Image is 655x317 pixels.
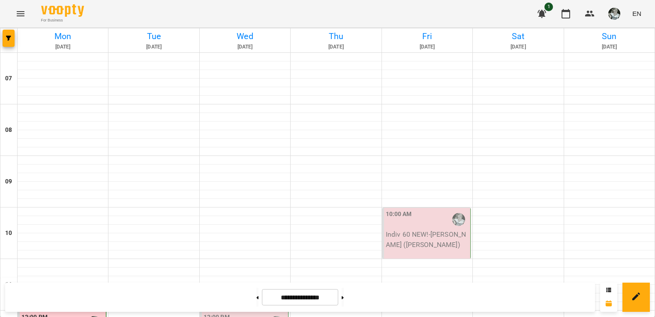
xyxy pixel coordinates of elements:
h6: 07 [5,74,12,83]
h6: [DATE] [201,43,289,51]
label: 10:00 AM [386,210,412,219]
span: 1 [544,3,553,11]
h6: Fri [383,30,471,43]
h6: [DATE] [19,43,107,51]
h6: 09 [5,177,12,186]
h6: [DATE] [110,43,198,51]
button: Menu [10,3,31,24]
span: EN [632,9,641,18]
h6: [DATE] [383,43,471,51]
h6: [DATE] [474,43,562,51]
p: Indiv 60 NEW! - [PERSON_NAME] ([PERSON_NAME]) [386,229,469,250]
h6: 08 [5,125,12,135]
h6: 10 [5,229,12,238]
h6: [DATE] [565,43,653,51]
h6: [DATE] [292,43,380,51]
img: b75cef4f264af7a34768568bb4385639.jpg [608,8,620,20]
h6: Thu [292,30,380,43]
h6: Mon [19,30,107,43]
img: Бондаренко Наталія [452,213,465,226]
h6: Tue [110,30,198,43]
h6: Sat [474,30,562,43]
img: Voopty Logo [41,4,84,17]
button: EN [629,6,645,21]
h6: Wed [201,30,289,43]
span: For Business [41,18,84,23]
h6: Sun [565,30,653,43]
